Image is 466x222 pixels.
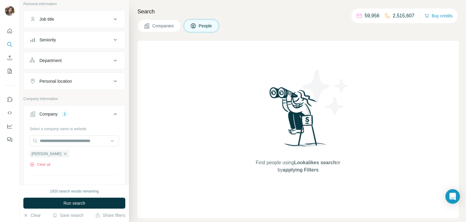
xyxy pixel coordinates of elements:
button: Quick start [5,26,15,36]
button: Clear [23,212,41,218]
p: 2,515,607 [393,12,414,19]
span: applying Filters [283,167,319,172]
button: Personal location [24,74,125,88]
p: 59,956 [365,12,380,19]
div: Open Intercom Messenger [445,189,460,204]
div: Company [39,111,58,117]
button: Seniority [24,33,125,47]
span: Find people using or by [249,159,346,174]
button: Share filters [95,212,125,218]
div: Select a company name or website [30,124,119,132]
div: Department [39,57,62,64]
p: Personal information [23,1,125,7]
span: People [199,23,213,29]
button: Use Surfe on LinkedIn [5,94,15,105]
span: [PERSON_NAME] [32,151,62,157]
button: Company1 [24,107,125,124]
button: Run search [23,198,125,209]
button: Dashboard [5,121,15,132]
button: Use Surfe API [5,107,15,118]
button: Search [5,39,15,50]
img: Surfe Illustration - Woman searching with binoculars [267,85,330,153]
button: Save search [52,212,83,218]
button: Clear all [30,162,50,167]
span: Lookalikes search [294,160,336,165]
button: Enrich CSV [5,52,15,63]
button: My lists [5,66,15,77]
span: Companies [152,23,174,29]
img: Surfe Illustration - Stars [298,65,353,120]
img: Avatar [5,6,15,16]
button: Buy credits [424,12,453,20]
span: Run search [63,200,85,206]
h4: Search [137,7,459,16]
div: Seniority [39,37,56,43]
button: Department [24,53,125,68]
div: Job title [39,16,54,22]
p: Company information [23,96,125,102]
div: 1920 search results remaining [50,189,99,194]
div: 1 [61,111,68,117]
div: Personal location [39,78,72,84]
button: Feedback [5,134,15,145]
button: Job title [24,12,125,26]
